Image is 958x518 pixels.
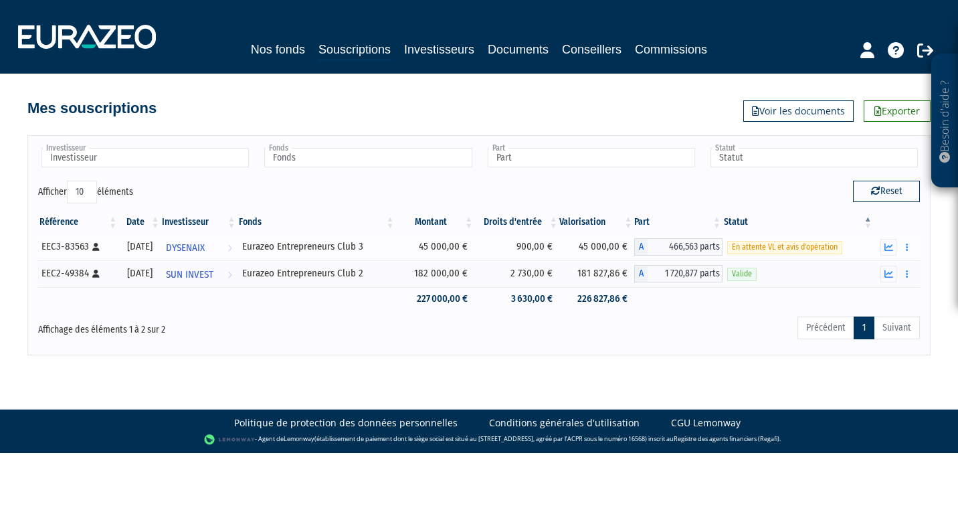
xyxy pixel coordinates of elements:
[474,260,559,287] td: 2 730,00 €
[474,211,559,234] th: Droits d'entrée: activer pour trier la colonne par ordre croissant
[648,238,723,256] span: 466,563 parts
[634,265,723,282] div: A - Eurazeo Entrepreneurs Club 2
[41,240,114,254] div: EEC3-83563
[634,238,723,256] div: A - Eurazeo Entrepreneurs Club 3
[562,40,621,59] a: Conseillers
[227,262,232,287] i: Voir l'investisseur
[41,266,114,280] div: EEC2-49384
[743,100,854,122] a: Voir les documents
[38,315,394,337] div: Affichage des éléments 1 à 2 sur 2
[67,181,97,203] select: Afficheréléments
[27,100,157,116] h4: Mes souscriptions
[937,61,953,181] p: Besoin d'aide ?
[92,270,100,278] i: [Français] Personne physique
[242,240,391,254] div: Eurazeo Entrepreneurs Club 3
[123,240,156,254] div: [DATE]
[38,211,118,234] th: Référence : activer pour trier la colonne par ordre croissant
[671,416,741,430] a: CGU Lemonway
[727,241,842,254] span: En attente VL et avis d'opération
[166,262,213,287] span: SUN INVEST
[396,211,475,234] th: Montant: activer pour trier la colonne par ordre croissant
[634,265,648,282] span: A
[166,236,205,260] span: DYSENAIX
[18,25,156,49] img: 1732889491-logotype_eurazeo_blanc_rvb.png
[123,266,156,280] div: [DATE]
[396,287,475,311] td: 227 000,00 €
[92,243,100,251] i: [Français] Personne physique
[559,234,634,260] td: 45 000,00 €
[854,317,874,339] a: 1
[474,234,559,260] td: 900,00 €
[488,40,549,59] a: Documents
[318,40,391,61] a: Souscriptions
[284,434,314,443] a: Lemonway
[674,434,779,443] a: Registre des agents financiers (Regafi)
[242,266,391,280] div: Eurazeo Entrepreneurs Club 2
[723,211,874,234] th: Statut : activer pour trier la colonne par ordre d&eacute;croissant
[161,211,237,234] th: Investisseur: activer pour trier la colonne par ordre croissant
[396,260,475,287] td: 182 000,00 €
[864,100,931,122] a: Exporter
[38,181,133,203] label: Afficher éléments
[474,287,559,311] td: 3 630,00 €
[118,211,161,234] th: Date: activer pour trier la colonne par ordre croissant
[204,433,256,446] img: logo-lemonway.png
[489,416,640,430] a: Conditions générales d'utilisation
[634,211,723,234] th: Part: activer pour trier la colonne par ordre croissant
[634,238,648,256] span: A
[234,416,458,430] a: Politique de protection des données personnelles
[251,40,305,59] a: Nos fonds
[396,234,475,260] td: 45 000,00 €
[635,40,707,59] a: Commissions
[227,236,232,260] i: Voir l'investisseur
[161,260,237,287] a: SUN INVEST
[559,287,634,311] td: 226 827,86 €
[853,181,920,202] button: Reset
[404,40,474,59] a: Investisseurs
[237,211,396,234] th: Fonds: activer pour trier la colonne par ordre croissant
[727,268,757,280] span: Valide
[648,265,723,282] span: 1 720,877 parts
[13,433,945,446] div: - Agent de (établissement de paiement dont le siège social est situé au [STREET_ADDRESS], agréé p...
[161,234,237,260] a: DYSENAIX
[559,211,634,234] th: Valorisation: activer pour trier la colonne par ordre croissant
[559,260,634,287] td: 181 827,86 €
